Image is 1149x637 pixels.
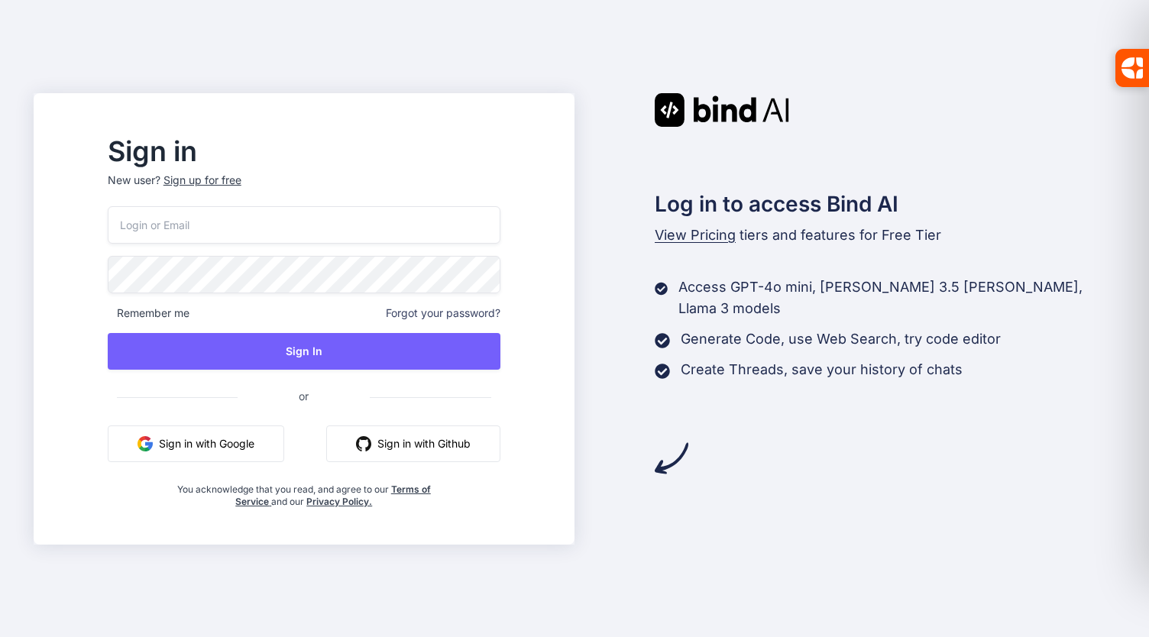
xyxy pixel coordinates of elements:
[386,306,500,321] span: Forgot your password?
[326,425,500,462] button: Sign in with Github
[655,227,736,243] span: View Pricing
[235,483,431,507] a: Terms of Service
[238,377,370,415] span: or
[138,436,153,451] img: google
[655,93,789,127] img: Bind AI logo
[655,225,1116,246] p: tiers and features for Free Tier
[108,306,189,321] span: Remember me
[108,139,500,163] h2: Sign in
[681,328,1001,350] p: Generate Code, use Web Search, try code editor
[108,173,500,206] p: New user?
[108,425,284,462] button: Sign in with Google
[108,206,500,244] input: Login or Email
[678,276,1115,319] p: Access GPT-4o mini, [PERSON_NAME] 3.5 [PERSON_NAME], Llama 3 models
[655,441,688,475] img: arrow
[163,173,241,188] div: Sign up for free
[306,496,372,507] a: Privacy Policy.
[655,188,1116,220] h2: Log in to access Bind AI
[173,474,435,508] div: You acknowledge that you read, and agree to our and our
[108,333,500,370] button: Sign In
[681,359,963,380] p: Create Threads, save your history of chats
[356,436,371,451] img: github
